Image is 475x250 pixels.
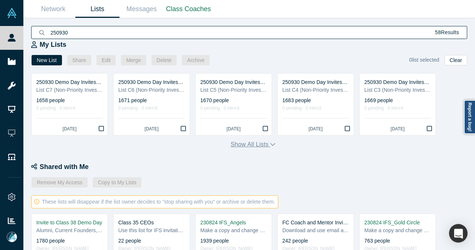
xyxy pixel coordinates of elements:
[364,219,431,227] div: 230824 IFS_Gold Circle
[32,74,108,135] a: 250930 Demo Day Invites_List C7List C7 (Non-Priority Investors)1658 people0 pending · 0 intro'd[D...
[75,0,119,18] a: Lists
[164,0,213,18] a: Class Coaches
[364,78,431,86] div: 250930 Demo Day Invites_List C3
[31,162,475,172] div: Shared with Me
[435,29,441,35] span: 58
[7,232,17,242] img: Mia Scott's Account
[36,126,103,132] div: [DATE]
[182,55,210,65] button: Archive
[435,29,459,35] span: Results
[200,86,267,94] div: List C5 (Non-Priority Investors)
[364,237,431,245] div: 763 people
[7,8,17,18] img: Alchemist Vault Logo
[360,74,436,135] a: 250930 Demo Day Invites_List C3List C3 (Non-Priority Investors)1669 people0 pending · 0 intro'd[D...
[282,126,349,132] div: [DATE]
[118,227,185,234] div: Use this list for IFS invitations
[282,97,349,104] div: 1683 people
[282,78,349,86] div: 250930 Demo Day Invites_List C4
[118,104,185,112] div: 0 pending · 0 intro'd
[200,104,267,112] div: 0 pending · 0 intro'd
[200,237,267,245] div: 1939 people
[282,104,349,112] div: 0 pending · 0 intro'd
[119,0,164,18] a: Messages
[423,122,436,135] button: Bookmark
[341,122,354,135] button: Bookmark
[445,55,467,65] button: Clear
[36,97,103,104] div: 1658 people
[200,227,267,234] div: Make a copy and change date in title
[36,78,103,86] div: 250930 Demo Day Invites_List C7
[200,126,267,132] div: [DATE]
[50,24,427,41] input: Search by List name or people name
[282,237,349,245] div: 242 people
[278,74,354,135] a: 250930 Demo Day Invites_List C4List C4 (Non-Priority Investors)1683 people0 pending · 0 intro'd[D...
[200,78,267,86] div: 250930 Demo Day Invites_List C5
[31,40,475,50] div: My Lists
[67,55,91,65] button: Share
[36,219,103,227] div: Invite to Class 38 Demo Day
[151,55,177,65] button: Delete
[196,74,272,135] a: 250930 Demo Day Invites_List C5List C5 (Non-Priority Investors)1670 people0 pending · 0 intro'd[D...
[95,122,108,135] button: Bookmark
[118,237,185,245] div: 22 people
[114,74,190,135] a: 250930 Demo Day Invites_List C6List C6 (Non-Priority Investors)1671 people0 pending · 0 intro'd[D...
[36,227,103,234] div: Alumni, Current Founders, Partners, Faculty
[32,55,62,65] button: New List
[200,97,267,104] div: 1670 people
[364,104,431,112] div: 0 pending · 0 intro'd
[93,177,141,188] button: Copy to My Lists
[364,126,431,132] div: [DATE]
[31,195,278,208] div: These lists will disappear if the list owner decides to "stop sharing with you" or archive or del...
[118,219,185,227] div: Class 35 CEOs
[231,140,276,149] button: Show all lists
[118,78,185,86] div: 250930 Demo Day Invites_List C6
[36,237,103,245] div: 1780 people
[118,126,185,132] div: [DATE]
[364,97,431,104] div: 1669 people
[409,57,439,63] span: 0 list selected
[282,219,349,227] div: FC Coach and Mentor Invites
[36,104,103,112] div: 0 pending · 0 intro'd
[32,177,88,188] button: Remove My Access
[259,122,272,135] button: Bookmark
[36,86,103,94] div: List C7 (Non-Priority Investors)
[282,227,349,234] div: Download and use email addresses for FC invites - you can keep adding people to this list
[282,86,349,94] div: List C4 (Non-Priority Investors)
[364,86,431,94] div: List C3 (Non-Priority Investors)
[177,122,190,135] button: Bookmark
[464,100,475,134] a: Report a bug!
[118,97,185,104] div: 1671 people
[96,55,116,65] button: Edit
[121,55,146,65] button: Merge
[31,0,75,18] a: Network
[118,86,185,94] div: List C6 (Non-Priority Investors)
[364,227,431,234] div: Make a copy and change date
[200,219,267,227] div: 230824 IFS_Angels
